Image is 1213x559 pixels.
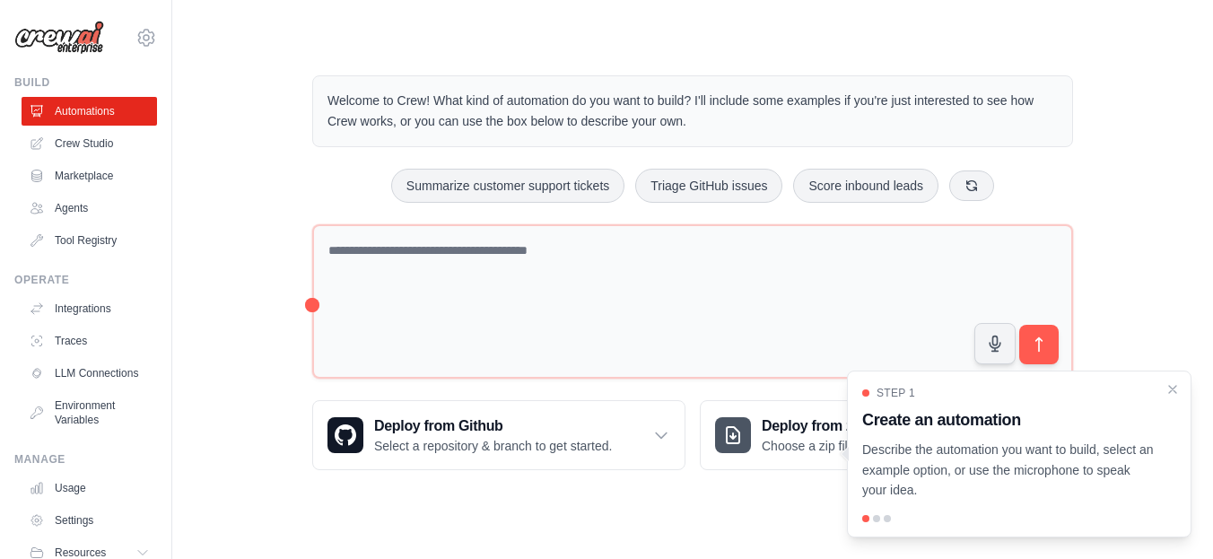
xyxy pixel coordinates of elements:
[22,129,157,158] a: Crew Studio
[391,169,624,203] button: Summarize customer support tickets
[14,452,157,467] div: Manage
[14,273,157,287] div: Operate
[22,359,157,388] a: LLM Connections
[22,474,157,502] a: Usage
[22,506,157,535] a: Settings
[327,91,1058,132] p: Welcome to Crew! What kind of automation do you want to build? I'll include some examples if you'...
[862,440,1155,501] p: Describe the automation you want to build, select an example option, or use the microphone to spe...
[762,415,913,437] h3: Deploy from zip file
[762,437,913,455] p: Choose a zip file to upload.
[374,437,612,455] p: Select a repository & branch to get started.
[374,415,612,437] h3: Deploy from Github
[22,97,157,126] a: Automations
[22,226,157,255] a: Tool Registry
[22,294,157,323] a: Integrations
[1123,473,1213,559] iframe: Chat Widget
[22,162,157,190] a: Marketplace
[635,169,782,203] button: Triage GitHub issues
[862,407,1155,432] h3: Create an automation
[22,194,157,223] a: Agents
[14,75,157,90] div: Build
[22,327,157,355] a: Traces
[14,21,104,55] img: Logo
[877,386,915,400] span: Step 1
[22,391,157,434] a: Environment Variables
[1165,382,1180,397] button: Close walkthrough
[793,169,938,203] button: Score inbound leads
